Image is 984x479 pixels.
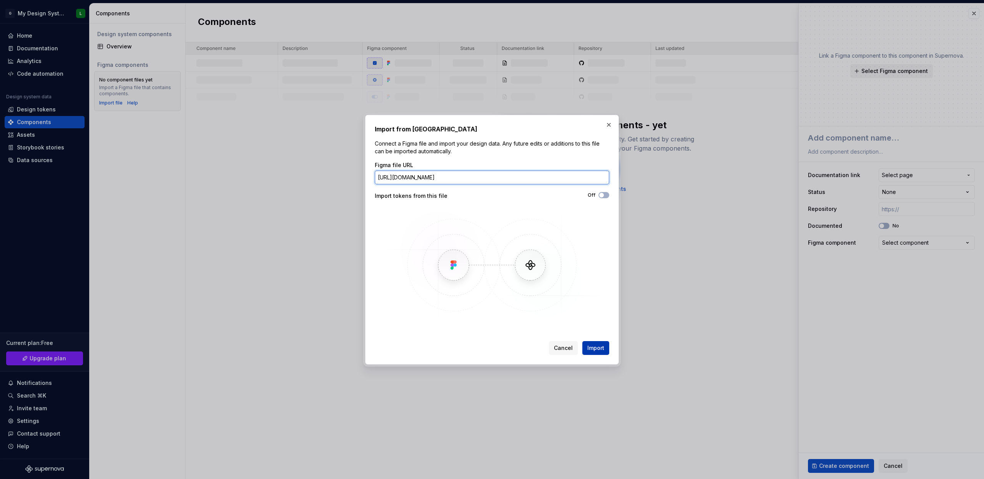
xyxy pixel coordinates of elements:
[375,192,492,200] div: Import tokens from this file
[549,341,578,355] button: Cancel
[375,124,609,134] h2: Import from [GEOGRAPHIC_DATA]
[588,192,595,198] label: Off
[375,161,413,169] label: Figma file URL
[375,140,609,155] p: Connect a Figma file and import your design data. Any future edits or additions to this file can ...
[587,344,604,352] span: Import
[554,344,573,352] span: Cancel
[375,171,609,184] input: https://figma.com/file/...
[582,341,609,355] button: Import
